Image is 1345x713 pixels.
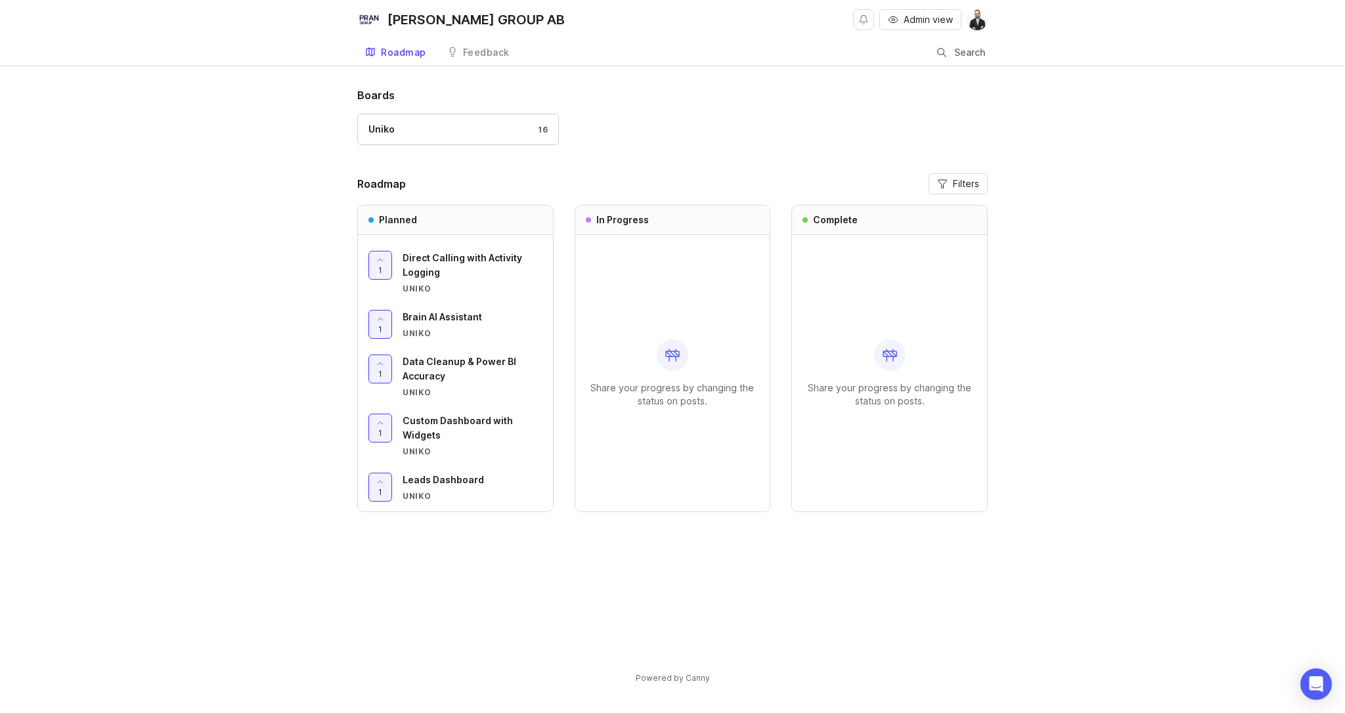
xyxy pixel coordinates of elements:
[368,310,392,339] button: 1
[879,9,961,30] button: Admin view
[368,122,395,137] div: Uniko
[403,328,542,339] div: Uniko
[368,251,392,280] button: 1
[904,13,953,26] span: Admin view
[403,310,542,339] a: Brain AI AssistantUniko
[953,177,979,190] span: Filters
[463,48,510,57] div: Feedback
[381,48,426,57] div: Roadmap
[531,124,548,135] div: 16
[439,39,518,66] a: Feedback
[368,355,392,383] button: 1
[387,13,565,26] div: [PERSON_NAME] GROUP AB
[378,427,382,439] span: 1
[368,473,392,502] button: 1
[378,324,382,335] span: 1
[967,9,988,30] img: Anastasios Prodromou
[853,9,874,30] button: Notifications
[596,213,649,227] h3: In Progress
[403,356,516,381] span: Data Cleanup & Power BI Accuracy
[357,8,381,32] img: PRAN GROUP AB logo
[403,414,542,457] a: Custom Dashboard with WidgetsUniko
[403,251,542,294] a: Direct Calling with Activity LoggingUniko
[1300,668,1332,700] div: Open Intercom Messenger
[403,473,542,502] a: Leads DashboardUniko
[379,213,417,227] h3: Planned
[586,381,760,408] p: Share your progress by changing the status on posts.
[403,355,542,398] a: Data Cleanup & Power BI AccuracyUniko
[403,474,484,485] span: Leads Dashboard
[813,213,858,227] h3: Complete
[378,368,382,379] span: 1
[378,486,382,498] span: 1
[403,490,542,502] div: Uniko
[403,311,482,322] span: Brain AI Assistant
[803,381,977,408] p: Share your progress by changing the status on posts.
[403,446,542,457] div: Uniko
[368,414,392,443] button: 1
[929,173,988,194] button: Filters
[357,39,434,66] a: Roadmap
[403,252,522,278] span: Direct Calling with Activity Logging
[357,87,988,103] h1: Boards
[378,265,382,276] span: 1
[357,176,406,192] h2: Roadmap
[634,670,712,685] a: Powered by Canny
[403,283,542,294] div: Uniko
[403,415,513,441] span: Custom Dashboard with Widgets
[357,114,559,145] a: Uniko16
[403,387,542,398] div: Uniko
